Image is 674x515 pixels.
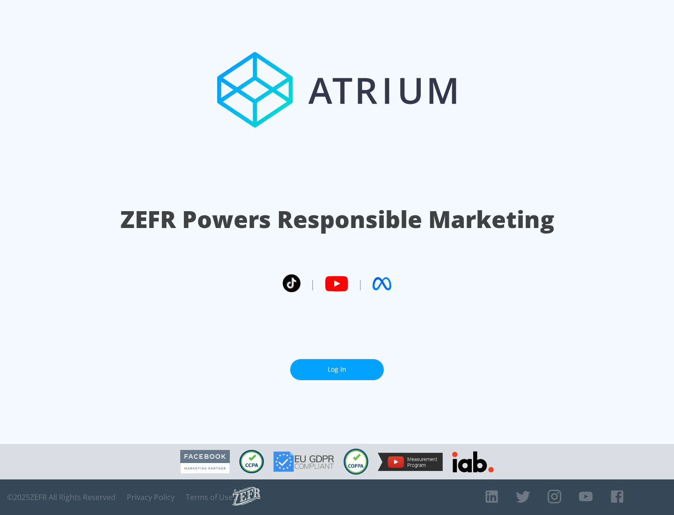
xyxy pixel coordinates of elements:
span: | [358,277,363,291]
img: COPPA Compliant [344,449,368,475]
h1: ZEFR Powers Responsible Marketing [120,203,554,235]
img: YouTube Measurement Program [378,453,443,471]
img: GDPR Compliant [273,451,334,472]
a: Privacy Policy [127,493,175,502]
a: Terms of Use [186,493,233,502]
img: CCPA Compliant [239,450,264,473]
span: © 2025 ZEFR All Rights Reserved [7,493,116,502]
img: Facebook Marketing Partner [180,450,230,474]
a: Log In [290,359,384,380]
span: | [310,277,315,291]
img: IAB [452,451,494,472]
